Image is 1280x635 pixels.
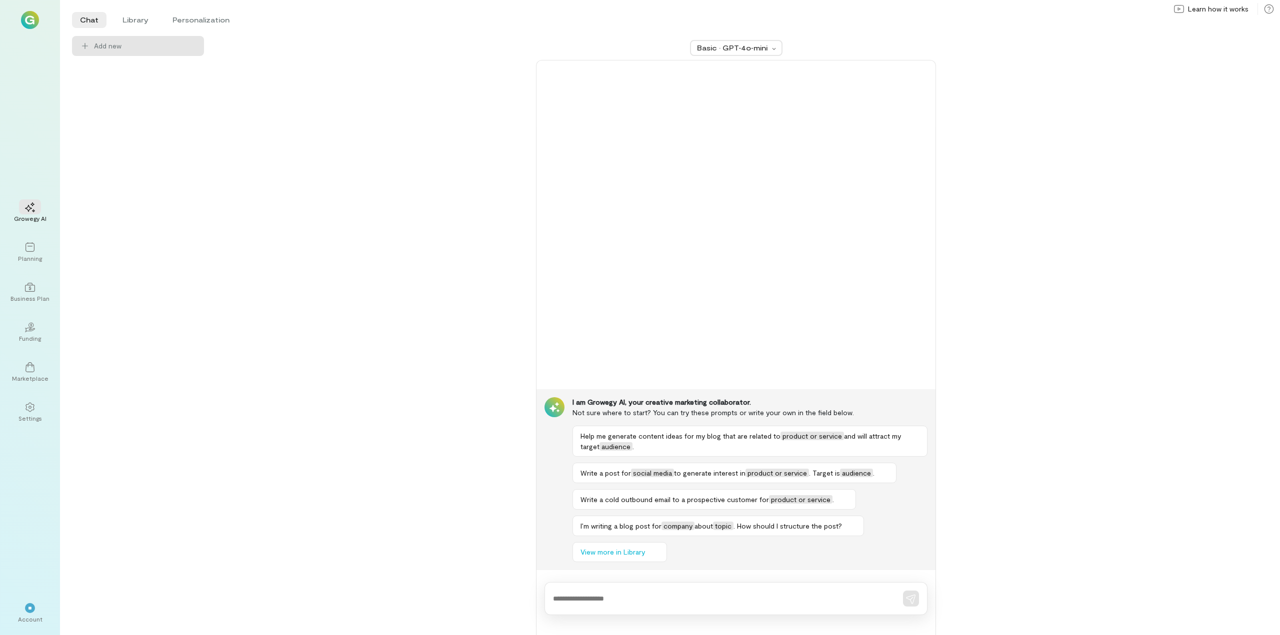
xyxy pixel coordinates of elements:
[733,522,842,530] span: . How should I structure the post?
[572,407,927,418] div: Not sure where to start? You can try these prompts or write your own in the field below.
[572,397,927,407] div: I am Growegy AI, your creative marketing collaborator.
[580,469,631,477] span: Write a post for
[580,495,769,504] span: Write a cold outbound email to a prospective customer for
[580,547,645,557] span: View more in Library
[697,43,769,53] div: Basic · GPT‑4o‑mini
[12,394,48,430] a: Settings
[72,12,106,28] li: Chat
[572,489,856,510] button: Write a cold outbound email to a prospective customer forproduct or service.
[14,214,46,222] div: Growegy AI
[18,615,42,623] div: Account
[18,414,42,422] div: Settings
[580,432,780,440] span: Help me generate content ideas for my blog that are related to
[12,194,48,230] a: Growegy AI
[873,469,874,477] span: .
[832,495,834,504] span: .
[12,314,48,350] a: Funding
[840,469,873,477] span: audience
[572,516,864,536] button: I’m writing a blog post forcompanyabouttopic. How should I structure the post?
[674,469,745,477] span: to generate interest in
[780,432,844,440] span: product or service
[631,469,674,477] span: social media
[580,522,661,530] span: I’m writing a blog post for
[694,522,713,530] span: about
[572,542,667,562] button: View more in Library
[94,41,196,51] span: Add new
[12,374,48,382] div: Marketplace
[10,294,49,302] div: Business Plan
[713,522,733,530] span: topic
[745,469,809,477] span: product or service
[661,522,694,530] span: company
[164,12,237,28] li: Personalization
[18,254,42,262] div: Planning
[769,495,832,504] span: product or service
[12,234,48,270] a: Planning
[114,12,156,28] li: Library
[632,442,634,451] span: .
[1188,4,1248,14] span: Learn how it works
[809,469,840,477] span: . Target is
[12,354,48,390] a: Marketplace
[599,442,632,451] span: audience
[572,426,927,457] button: Help me generate content ideas for my blog that are related toproduct or serviceand will attract ...
[12,274,48,310] a: Business Plan
[19,334,41,342] div: Funding
[572,463,896,483] button: Write a post forsocial mediato generate interest inproduct or service. Target isaudience.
